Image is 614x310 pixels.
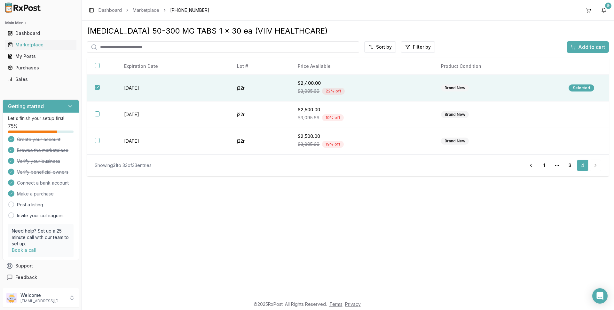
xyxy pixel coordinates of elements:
button: Marketplace [3,40,79,50]
td: j22r [229,75,290,101]
span: Verify beneficial owners [17,169,68,175]
div: Dashboard [8,30,74,36]
button: Dashboard [3,28,79,38]
button: Add to cart [567,41,609,53]
div: [MEDICAL_DATA] 50-300 MG TABS 1 x 30 ea (VIIV HEALTHCARE) [87,26,609,36]
nav: breadcrumb [98,7,209,13]
span: Filter by [413,44,431,50]
span: Browse the marketplace [17,147,68,154]
button: 9 [599,5,609,15]
button: Feedback [3,272,79,283]
a: Go to previous page [524,160,537,171]
h3: Getting started [8,102,44,110]
td: j22r [229,128,290,155]
div: 22 % off [322,88,345,95]
p: Need help? Set up a 25 minute call with our team to set up. [12,228,70,247]
div: Showing 31 to 33 of 33 entries [95,162,152,169]
button: Purchases [3,63,79,73]
a: 1 [539,160,550,171]
button: My Posts [3,51,79,61]
span: 75 % [8,123,18,129]
nav: pagination [524,160,601,171]
div: Open Intercom Messenger [592,288,608,304]
div: $2,400.00 [298,80,425,86]
span: Verify your business [17,158,60,164]
a: Purchases [5,62,76,74]
a: Book a call [12,247,36,253]
th: Lot # [229,58,290,75]
span: Create your account [17,136,60,143]
a: 3 [564,160,576,171]
div: Brand New [441,138,469,145]
div: 19 % off [322,114,344,121]
td: [DATE] [116,128,229,155]
img: RxPost Logo [3,3,43,13]
p: Let's finish your setup first! [8,115,74,122]
span: $3,095.69 [298,88,319,94]
div: Sales [8,76,74,83]
a: My Posts [5,51,76,62]
td: [DATE] [116,75,229,101]
span: [PHONE_NUMBER] [170,7,209,13]
a: Sales [5,74,76,85]
a: 4 [577,160,588,171]
a: Post a listing [17,202,43,208]
div: Brand New [441,111,469,118]
div: My Posts [8,53,74,60]
button: Sales [3,74,79,84]
div: $2,500.00 [298,107,425,113]
span: Connect a bank account [17,180,69,186]
div: Brand New [441,84,469,91]
div: 9 [605,3,611,9]
a: Privacy [345,301,361,307]
div: Marketplace [8,42,74,48]
th: Product Condition [433,58,561,75]
td: [DATE] [116,101,229,128]
th: Price Available [290,58,433,75]
a: Dashboard [5,28,76,39]
img: User avatar [6,293,17,303]
span: Sort by [376,44,392,50]
div: Selected [569,84,594,91]
span: $3,095.69 [298,115,319,121]
span: Add to cart [578,43,605,51]
a: Marketplace [5,39,76,51]
a: Dashboard [98,7,122,13]
a: Terms [329,301,342,307]
div: $2,500.00 [298,133,425,139]
span: Feedback [15,274,37,281]
p: Welcome [20,292,65,298]
p: [EMAIL_ADDRESS][DOMAIN_NAME] [20,298,65,304]
a: Invite your colleagues [17,212,64,219]
button: Sort by [364,41,396,53]
th: Expiration Date [116,58,229,75]
div: 19 % off [322,141,344,148]
h2: Main Menu [5,20,76,26]
a: Marketplace [133,7,159,13]
span: Make a purchase [17,191,54,197]
button: Filter by [401,41,435,53]
button: Support [3,260,79,272]
span: $3,095.69 [298,141,319,147]
div: Purchases [8,65,74,71]
td: j22r [229,101,290,128]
